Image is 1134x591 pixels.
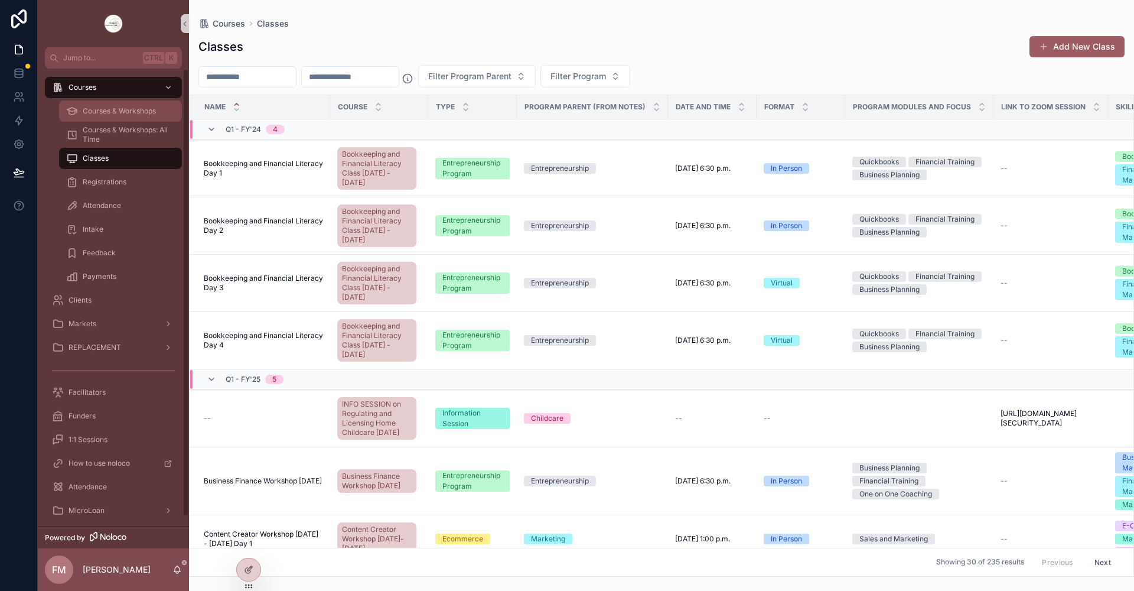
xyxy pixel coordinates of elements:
[915,329,975,339] div: Financial Training
[342,472,412,491] span: Business Finance Workshop [DATE]
[69,343,121,352] span: REPLACEMENT
[435,534,510,544] a: Ecommerce
[1001,336,1008,345] span: --
[436,102,455,112] span: Type
[342,207,412,245] span: Bookkeeping and Financial Literacy Class [DATE] - [DATE]
[524,220,661,231] a: Entrepreneurship
[675,414,750,423] a: --
[852,329,986,352] a: QuickbooksFinancial TrainingBusiness Planning
[337,259,421,307] a: Bookkeeping and Financial Literacy Class [DATE] - [DATE]
[771,163,802,174] div: In Person
[204,331,323,350] span: Bookkeeping and Financial Literacy Day 4
[204,530,323,548] a: Content Creator Workshop [DATE] - [DATE] Day 1
[59,124,182,145] a: Courses & Workshops: All Time
[342,264,412,302] span: Bookkeeping and Financial Literacy Class [DATE] - [DATE]
[531,163,589,174] div: Entrepreneurship
[859,463,920,473] div: Business Planning
[38,527,189,548] a: Powered by
[428,70,511,82] span: Filter Program Parent
[83,125,170,144] span: Courses & Workshops: All Time
[59,242,182,264] a: Feedback
[859,271,899,282] div: Quickbooks
[337,469,416,493] a: Business Finance Workshop [DATE]
[859,534,928,544] div: Sales and Marketing
[69,411,96,421] span: Funders
[342,150,412,187] span: Bookkeeping and Financial Literacy Class [DATE] - [DATE]
[435,272,510,294] a: Entrepreneurship Program
[771,220,802,231] div: In Person
[45,405,182,427] a: Funders
[69,388,106,397] span: Facilitators
[204,102,226,112] span: Name
[69,295,92,305] span: Clients
[442,215,503,236] div: Entrepreneurship Program
[524,278,661,288] a: Entrepreneurship
[1001,221,1101,230] a: --
[204,414,211,423] span: --
[764,278,838,288] a: Virtual
[1001,164,1101,173] a: --
[59,195,182,216] a: Attendance
[69,482,107,492] span: Attendance
[675,534,750,544] a: [DATE] 1:00 p.m.
[1001,102,1086,112] span: Link to Zoom session
[524,335,661,346] a: Entrepreneurship
[531,476,589,486] div: Entrepreneurship
[675,414,682,423] span: --
[435,158,510,179] a: Entrepreneurship Program
[1001,534,1008,544] span: --
[852,534,986,544] a: Sales and Marketing
[675,164,750,173] a: [DATE] 6:30 p.m.
[675,476,750,486] a: [DATE] 6:30 p.m.
[69,459,130,468] span: How to use noloco
[83,201,121,210] span: Attendance
[1029,36,1125,57] button: Add New Class
[852,271,986,295] a: QuickbooksFinancial TrainingBusiness Planning
[1001,164,1008,173] span: --
[764,476,838,486] a: In Person
[204,159,323,178] a: Bookkeeping and Financial Literacy Day 1
[45,382,182,403] a: Facilitators
[676,102,731,112] span: Date and Time
[540,65,630,87] button: Select Button
[38,69,189,527] div: scrollable content
[435,408,510,429] a: Information Session
[83,248,116,258] span: Feedback
[226,375,260,384] span: Q1 - FY'25
[69,435,107,444] span: 1:1 Sessions
[859,214,899,225] div: Quickbooks
[204,216,323,235] a: Bookkeeping and Financial Literacy Day 2
[524,534,661,544] a: Marketing
[45,290,182,311] a: Clients
[59,148,182,169] a: Classes
[337,467,421,495] a: Business Finance Workshop [DATE]
[337,202,421,249] a: Bookkeeping and Financial Literacy Class [DATE] - [DATE]
[936,558,1024,567] span: Showing 30 of 235 results
[442,330,503,351] div: Entrepreneurship Program
[59,266,182,287] a: Payments
[342,400,412,437] span: INFO SESSION on Regulating and Licensing Home Childcare [DATE]
[853,102,971,112] span: Program Modules and Focus
[45,476,182,498] a: Attendance
[83,154,109,163] span: Classes
[418,65,536,87] button: Select Button
[45,453,182,474] a: How to use noloco
[338,102,367,112] span: Course
[63,53,138,63] span: Jump to...
[45,313,182,335] a: Markets
[675,221,731,230] span: [DATE] 6:30 p.m.
[83,106,156,116] span: Courses & Workshops
[213,18,245,30] span: Courses
[273,125,278,134] div: 4
[337,317,421,364] a: Bookkeeping and Financial Literacy Class [DATE] - [DATE]
[167,53,176,63] span: K
[435,330,510,351] a: Entrepreneurship Program
[257,18,289,30] a: Classes
[204,414,323,423] a: --
[915,157,975,167] div: Financial Training
[524,476,661,486] a: Entrepreneurship
[852,214,986,238] a: QuickbooksFinancial TrainingBusiness Planning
